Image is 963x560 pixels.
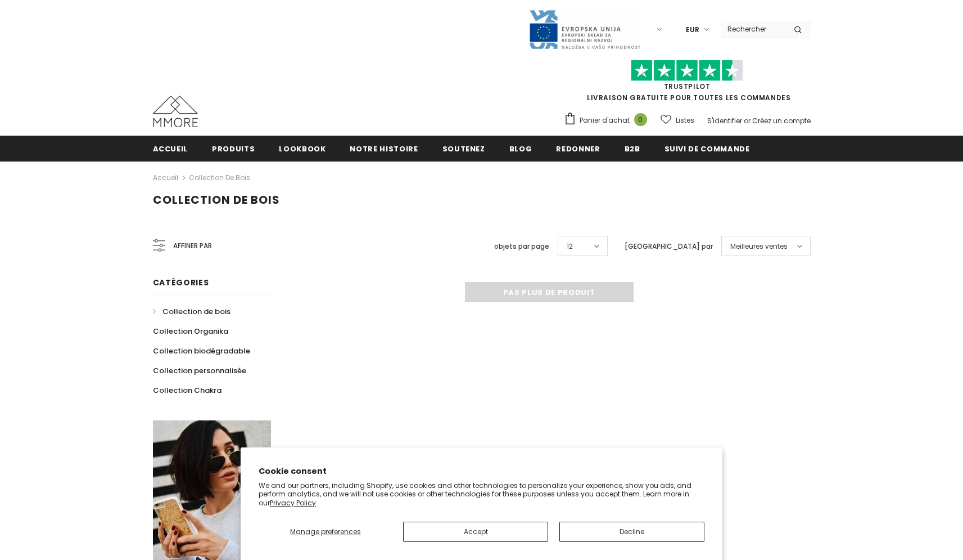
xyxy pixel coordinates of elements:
[752,116,811,126] a: Créez un compte
[153,361,246,380] a: Collection personnalisée
[707,116,742,126] a: S'identifier
[509,136,532,161] a: Blog
[153,380,221,400] a: Collection Chakra
[259,522,392,542] button: Manage preferences
[442,144,485,154] span: soutenez
[153,144,188,154] span: Accueil
[580,115,630,126] span: Panier d'achat
[686,24,699,35] span: EUR
[189,173,250,182] a: Collection de bois
[528,24,641,34] a: Javni Razpis
[153,341,250,361] a: Collection biodégradable
[625,136,640,161] a: B2B
[173,240,212,252] span: Affiner par
[676,115,694,126] span: Listes
[634,113,647,126] span: 0
[153,192,280,208] span: Collection de bois
[290,527,361,536] span: Manage preferences
[212,136,255,161] a: Produits
[564,65,811,102] span: LIVRAISON GRATUITE POUR TOUTES LES COMMANDES
[153,326,228,337] span: Collection Organika
[631,60,743,82] img: Faites confiance aux étoiles pilotes
[556,144,600,154] span: Redonner
[556,136,600,161] a: Redonner
[721,21,785,37] input: Search Site
[442,136,485,161] a: soutenez
[661,110,694,130] a: Listes
[350,144,418,154] span: Notre histoire
[528,9,641,50] img: Javni Razpis
[744,116,750,126] span: or
[494,241,549,252] label: objets par page
[403,522,548,542] button: Accept
[153,346,250,356] span: Collection biodégradable
[664,136,750,161] a: Suivi de commande
[259,481,704,508] p: We and our partners, including Shopify, use cookies and other technologies to personalize your ex...
[625,241,713,252] label: [GEOGRAPHIC_DATA] par
[153,321,228,341] a: Collection Organika
[153,277,209,288] span: Catégories
[153,171,178,185] a: Accueil
[259,465,704,477] h2: Cookie consent
[664,82,711,91] a: TrustPilot
[279,136,325,161] a: Lookbook
[559,522,704,542] button: Decline
[162,306,230,317] span: Collection de bois
[279,144,325,154] span: Lookbook
[153,365,246,376] span: Collection personnalisée
[153,96,198,127] img: Cas MMORE
[350,136,418,161] a: Notre histoire
[730,241,788,252] span: Meilleures ventes
[509,144,532,154] span: Blog
[625,144,640,154] span: B2B
[270,498,316,508] a: Privacy Policy
[664,144,750,154] span: Suivi de commande
[153,385,221,396] span: Collection Chakra
[153,302,230,321] a: Collection de bois
[153,136,188,161] a: Accueil
[564,112,653,129] a: Panier d'achat 0
[567,241,573,252] span: 12
[212,144,255,154] span: Produits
